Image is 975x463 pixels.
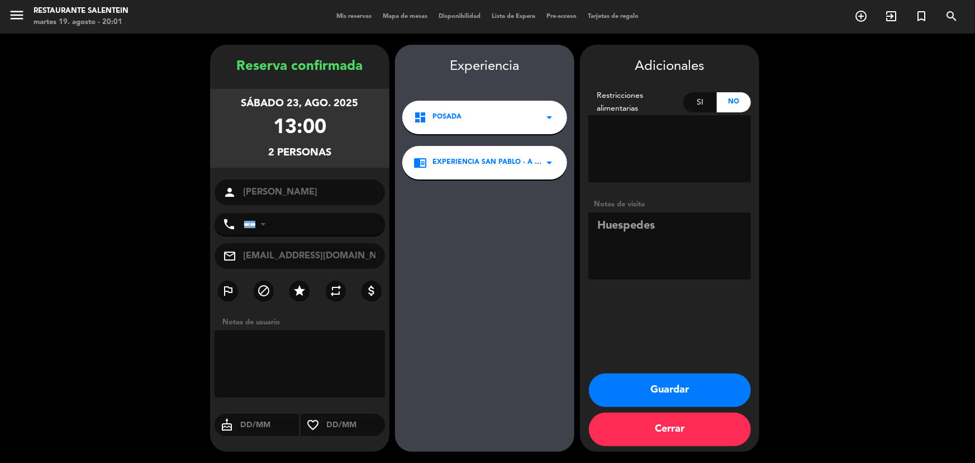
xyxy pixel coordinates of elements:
i: block [257,284,270,297]
i: turned_in_not [915,10,928,23]
i: arrow_drop_down [543,156,556,169]
i: repeat [329,284,343,297]
input: DD/MM [239,418,299,432]
span: Lista de Espera [486,13,541,20]
span: Posada [432,112,462,123]
div: sábado 23, ago. 2025 [241,96,359,112]
div: Si [683,92,717,112]
div: martes 19. agosto - 20:01 [34,17,129,28]
span: Tarjetas de regalo [582,13,644,20]
span: Mapa de mesas [377,13,433,20]
span: EXPERIENCIA SAN PABLO - A LA CARTA [432,157,543,168]
div: Notas de usuario [217,316,389,328]
i: chrome_reader_mode [413,156,427,169]
div: Experiencia [395,56,574,78]
span: Disponibilidad [433,13,486,20]
i: arrow_drop_down [543,111,556,124]
i: attach_money [365,284,378,297]
div: Restaurante Salentein [34,6,129,17]
i: person [223,186,236,199]
span: Mis reservas [331,13,377,20]
div: Argentina: +54 [244,214,270,235]
i: star [293,284,306,297]
i: cake [215,418,239,432]
button: Guardar [589,374,751,407]
div: 2 personas [268,145,331,161]
i: mail_outline [223,249,236,263]
div: Adicionales [588,56,751,78]
div: Notas de visita [588,199,751,210]
i: outlined_flag [221,284,235,297]
div: 13:00 [273,112,326,145]
i: phone [222,218,236,231]
i: search [945,10,958,23]
i: menu [8,7,25,23]
button: Cerrar [589,413,751,446]
div: Reserva confirmada [210,56,389,78]
div: No [717,92,751,112]
div: Restricciones alimentarias [588,89,683,115]
span: Pre-acceso [541,13,582,20]
i: exit_to_app [884,10,898,23]
input: DD/MM [325,418,385,432]
i: dashboard [413,111,427,124]
i: add_circle_outline [854,10,868,23]
i: favorite_border [301,418,325,432]
button: menu [8,7,25,27]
